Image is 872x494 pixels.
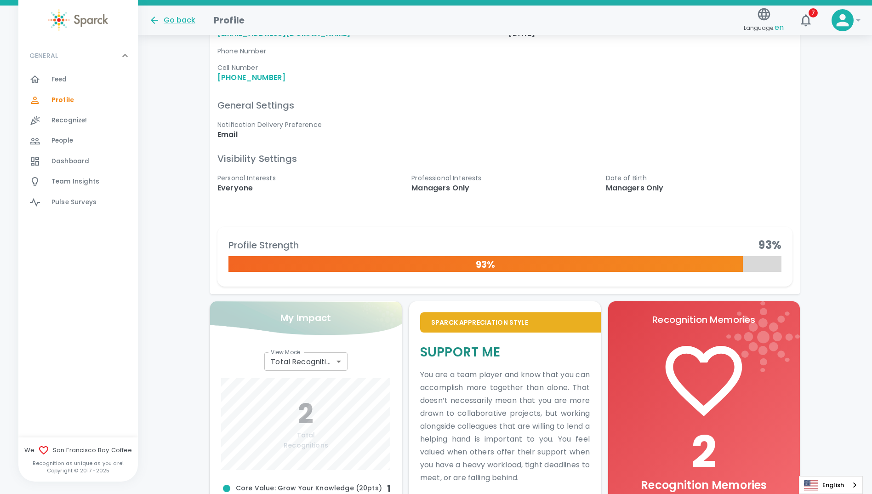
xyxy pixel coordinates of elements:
[264,352,347,371] div: Total Recognitions
[799,477,862,494] a: English
[51,177,99,186] span: Team Insights
[18,69,138,216] div: GENERAL
[744,22,784,34] span: Language:
[795,9,817,31] button: 7
[641,477,767,493] span: Recognition Memories
[271,348,301,356] label: View Mode
[606,173,792,183] p: Date of Birth
[606,183,792,194] p: Managers Only
[799,476,863,494] div: Language
[420,344,590,361] h5: Support Me
[51,96,74,105] span: Profile
[758,238,781,253] h5: 93 %
[217,98,792,113] h6: General Settings
[280,310,331,325] p: My Impact
[18,192,138,213] a: Pulse Surveys
[18,131,138,151] a: People
[18,151,138,172] a: Dashboard
[48,9,108,31] img: Sparck logo
[217,72,285,83] a: [PHONE_NUMBER]
[217,63,501,72] p: Cell Number
[217,46,501,56] p: Phone Number
[51,75,67,84] span: Feed
[411,183,598,194] p: Managers Only
[29,51,58,60] p: GENERAL
[411,173,598,183] p: Professional Interests
[217,173,404,183] p: Personal Interests
[18,42,138,69] div: GENERAL
[149,15,195,26] button: Go back
[217,183,404,194] p: Everyone
[508,28,792,39] p: [DATE]
[217,28,350,39] a: [EMAIL_ADDRESS][DOMAIN_NAME]
[18,172,138,192] a: Team Insights
[217,151,792,166] h6: Visibility Settings
[775,22,784,33] span: en
[619,426,789,478] h1: 2
[18,90,138,110] a: Profile
[420,368,590,484] p: You are a team player and know that you can accomplish more together than alone. That doesn’t nec...
[217,129,404,140] p: Email
[740,4,787,37] button: Language:en
[726,301,800,372] img: logo
[18,445,138,456] span: We San Francisco Bay Coffee
[809,8,818,17] span: 7
[221,483,387,494] span: Core Value: Grow Your Knowledge (20pts)
[51,136,73,145] span: People
[228,238,299,253] h6: Profile Strength
[799,476,863,494] aside: Language selected: English
[18,9,138,31] a: Sparck logo
[51,116,87,125] span: Recognize!
[18,467,138,474] p: Copyright © 2017 - 2025
[51,198,97,207] span: Pulse Surveys
[18,460,138,467] p: Recognition as unique as you are!
[214,13,245,28] h1: Profile
[18,69,138,90] a: Feed
[431,318,590,327] p: Sparck Appreciation Style
[18,110,138,131] a: Recognize!
[217,120,404,129] p: Notification Delivery Preference
[51,157,89,166] span: Dashboard
[228,257,743,272] h6: 93%
[619,312,789,327] p: Recognition Memories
